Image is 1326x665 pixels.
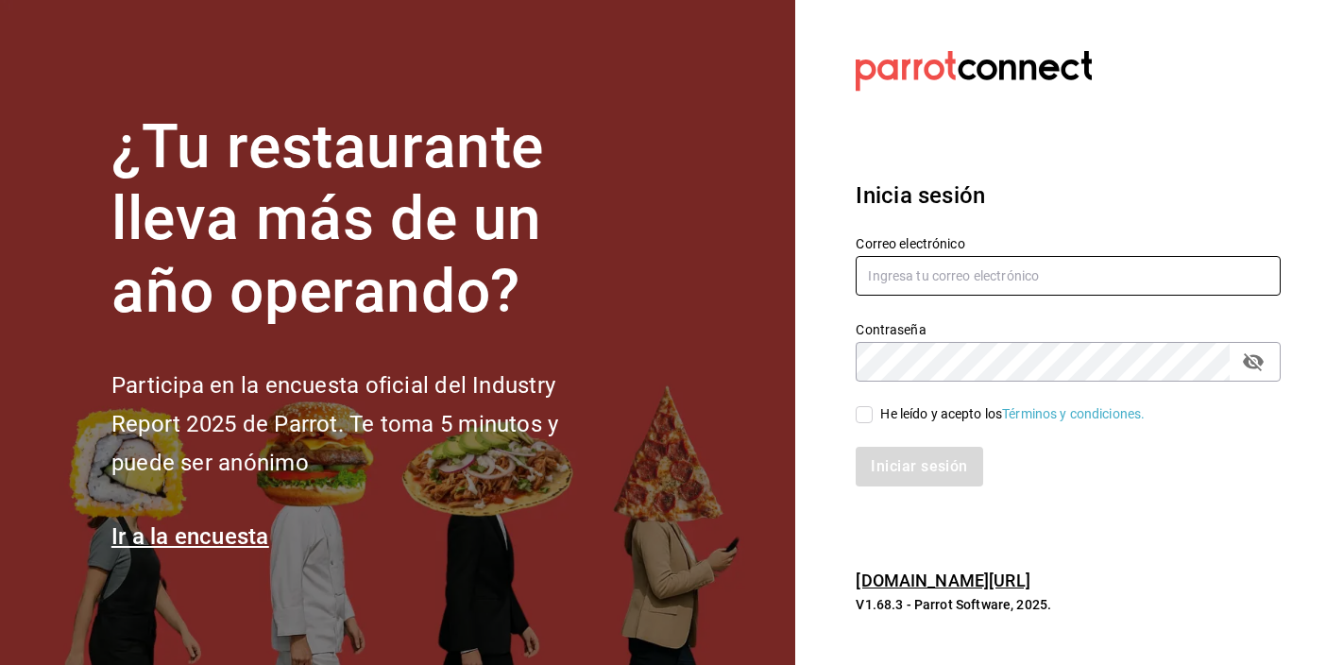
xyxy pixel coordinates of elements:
label: Contraseña [856,322,1281,335]
input: Ingresa tu correo electrónico [856,256,1281,296]
button: passwordField [1237,346,1269,378]
a: Ir a la encuesta [111,523,269,550]
h2: Participa en la encuesta oficial del Industry Report 2025 de Parrot. Te toma 5 minutos y puede se... [111,367,621,482]
div: He leído y acepto los [880,404,1145,424]
a: [DOMAIN_NAME][URL] [856,571,1029,590]
a: Términos y condiciones. [1002,406,1145,421]
p: V1.68.3 - Parrot Software, 2025. [856,595,1281,614]
h3: Inicia sesión [856,179,1281,213]
label: Correo electrónico [856,236,1281,249]
h1: ¿Tu restaurante lleva más de un año operando? [111,111,621,329]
